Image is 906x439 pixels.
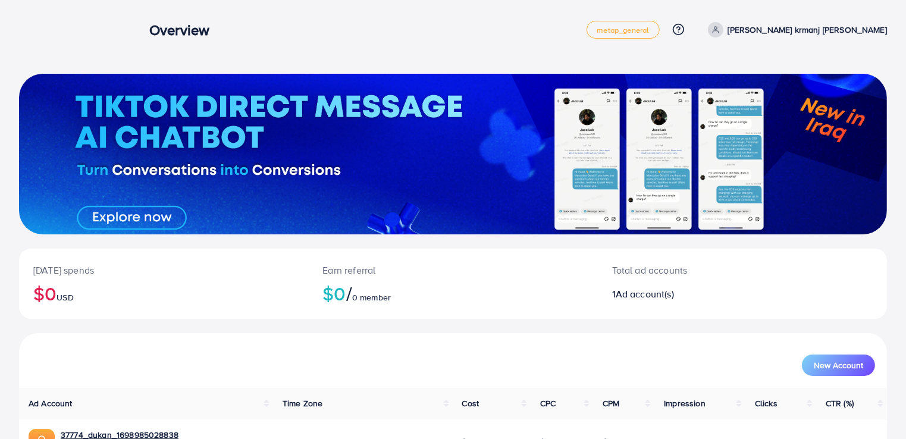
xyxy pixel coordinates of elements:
[597,26,649,34] span: metap_general
[612,289,801,300] h2: 1
[802,355,875,376] button: New Account
[149,21,219,39] h3: Overview
[703,22,887,37] a: [PERSON_NAME] krmanj [PERSON_NAME]
[540,397,556,409] span: CPC
[322,282,583,305] h2: $0
[755,397,778,409] span: Clicks
[346,280,352,307] span: /
[29,397,73,409] span: Ad Account
[283,397,322,409] span: Time Zone
[33,263,294,277] p: [DATE] spends
[612,263,801,277] p: Total ad accounts
[814,361,863,369] span: New Account
[57,291,73,303] span: USD
[664,397,706,409] span: Impression
[855,385,897,430] iframe: Chat
[826,397,854,409] span: CTR (%)
[462,397,479,409] span: Cost
[603,397,619,409] span: CPM
[728,23,887,37] p: [PERSON_NAME] krmanj [PERSON_NAME]
[587,21,659,39] a: metap_general
[33,282,294,305] h2: $0
[616,287,674,300] span: Ad account(s)
[352,291,391,303] span: 0 member
[322,263,583,277] p: Earn referral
